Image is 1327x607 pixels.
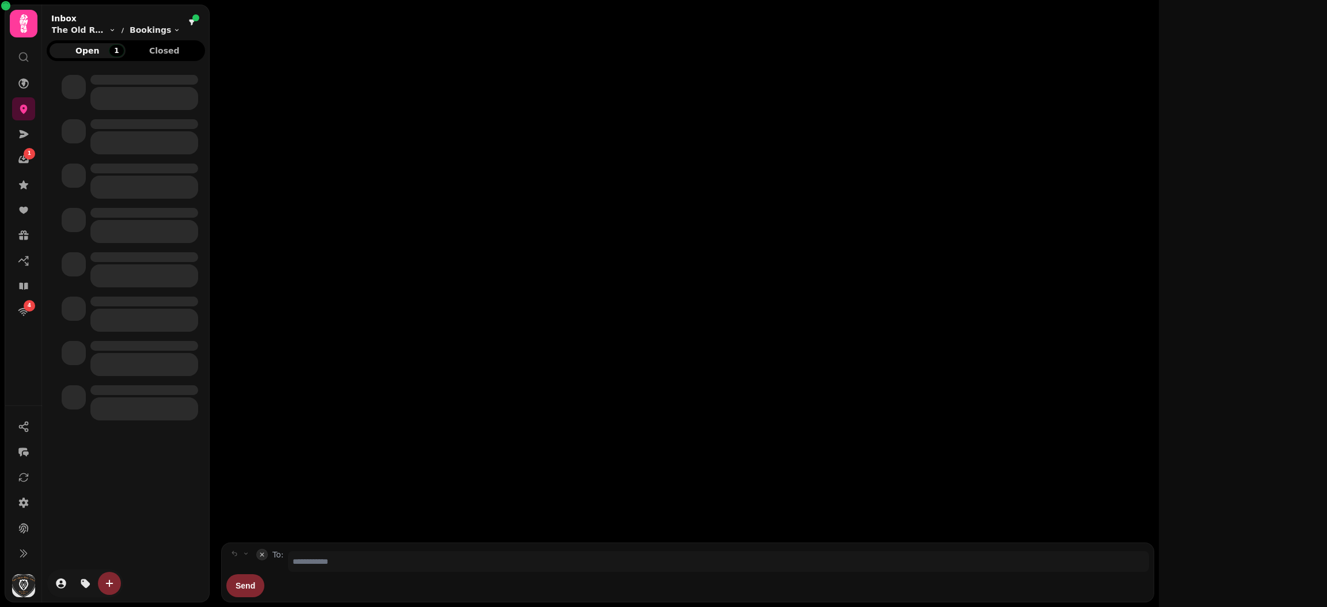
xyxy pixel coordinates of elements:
[272,549,283,572] label: To:
[12,148,35,171] a: 1
[130,24,180,36] button: Bookings
[12,300,35,323] a: 4
[50,43,126,58] button: Open1
[12,574,35,597] img: User avatar
[51,24,116,36] button: The Old Red Lion
[51,24,107,36] span: The Old Red Lion
[109,44,124,57] div: 1
[51,24,180,36] nav: breadcrumb
[74,572,97,595] button: tag-thread
[10,574,37,597] button: User avatar
[98,572,121,595] button: create-convo
[127,43,203,58] button: Closed
[185,16,199,29] button: filter
[59,47,116,55] span: Open
[236,582,255,590] span: Send
[226,574,264,597] button: Send
[256,549,268,560] button: collapse
[28,302,31,310] span: 4
[136,47,194,55] span: Closed
[28,150,31,158] span: 1
[51,13,180,24] h2: Inbox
